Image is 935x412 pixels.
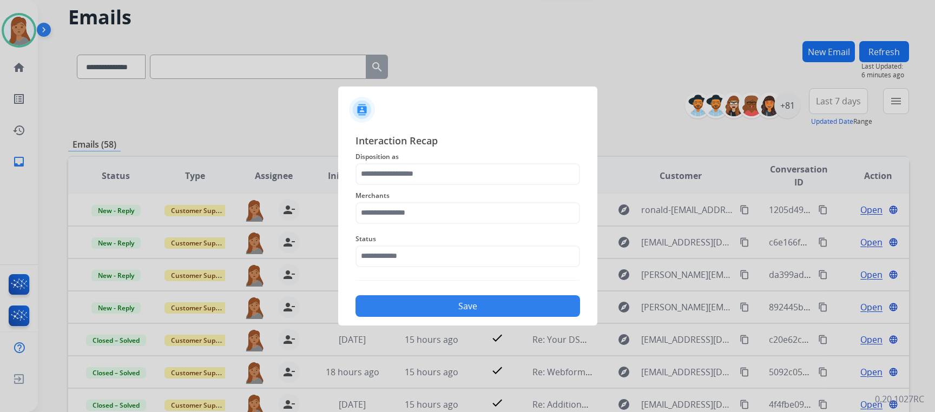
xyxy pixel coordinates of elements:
p: 0.20.1027RC [875,393,924,406]
img: contact-recap-line.svg [355,280,580,281]
span: Merchants [355,189,580,202]
span: Status [355,232,580,245]
span: Disposition as [355,150,580,163]
span: Interaction Recap [355,133,580,150]
button: Save [355,295,580,317]
img: contactIcon [349,97,375,123]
